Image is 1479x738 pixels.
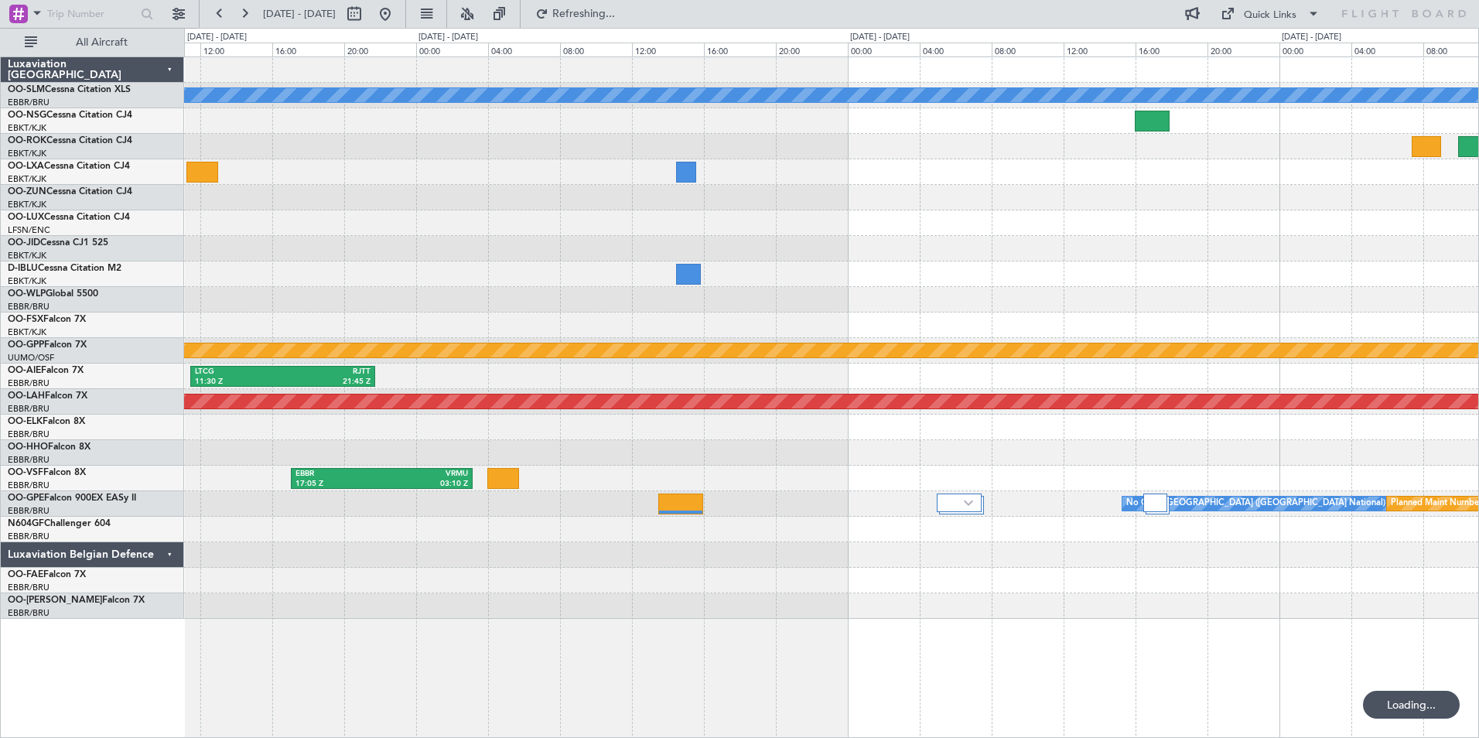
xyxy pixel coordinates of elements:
a: UUMO/OSF [8,352,54,364]
a: EBKT/KJK [8,275,46,287]
div: 12:00 [1064,43,1136,56]
a: OO-SLMCessna Citation XLS [8,85,131,94]
button: All Aircraft [17,30,168,55]
a: EBBR/BRU [8,607,50,619]
a: EBBR/BRU [8,505,50,517]
div: 04:00 [920,43,992,56]
a: EBBR/BRU [8,454,50,466]
div: Loading... [1363,691,1460,719]
a: N604GFChallenger 604 [8,519,111,528]
span: OO-VSF [8,468,43,477]
a: OO-GPEFalcon 900EX EASy II [8,494,136,503]
span: Refreshing... [552,9,617,19]
img: arrow-gray.svg [964,500,973,506]
span: OO-LAH [8,391,45,401]
span: OO-GPP [8,340,44,350]
a: OO-AIEFalcon 7X [8,366,84,375]
div: VRMU [382,469,468,480]
div: 00:00 [416,43,488,56]
div: 16:00 [704,43,776,56]
a: EBBR/BRU [8,378,50,389]
div: 08:00 [992,43,1064,56]
div: [DATE] - [DATE] [187,31,247,44]
a: EBBR/BRU [8,429,50,440]
a: OO-ZUNCessna Citation CJ4 [8,187,132,196]
span: OO-JID [8,238,40,248]
div: 16:00 [272,43,344,56]
a: OO-FAEFalcon 7X [8,570,86,579]
span: OO-LUX [8,213,44,222]
a: LFSN/ENC [8,224,50,236]
a: OO-FSXFalcon 7X [8,315,86,324]
span: All Aircraft [40,37,163,48]
div: 12:00 [200,43,272,56]
div: 04:00 [488,43,560,56]
a: OO-GPPFalcon 7X [8,340,87,350]
a: OO-LXACessna Citation CJ4 [8,162,130,171]
a: D-IBLUCessna Citation M2 [8,264,121,273]
div: [DATE] - [DATE] [850,31,910,44]
a: OO-WLPGlobal 5500 [8,289,98,299]
a: OO-VSFFalcon 8X [8,468,86,477]
a: OO-LUXCessna Citation CJ4 [8,213,130,222]
a: EBKT/KJK [8,250,46,261]
a: OO-LAHFalcon 7X [8,391,87,401]
a: EBBR/BRU [8,97,50,108]
div: 08:00 [560,43,632,56]
span: OO-LXA [8,162,44,171]
span: OO-ELK [8,417,43,426]
a: EBKT/KJK [8,173,46,185]
div: No Crew [GEOGRAPHIC_DATA] ([GEOGRAPHIC_DATA] National) [1126,492,1385,515]
div: 11:30 Z [195,377,282,388]
input: Trip Number [47,2,136,26]
span: D-IBLU [8,264,38,273]
a: OO-[PERSON_NAME]Falcon 7X [8,596,145,605]
span: OO-ROK [8,136,46,145]
a: EBBR/BRU [8,301,50,313]
a: OO-JIDCessna CJ1 525 [8,238,108,248]
span: OO-AIE [8,366,41,375]
a: EBBR/BRU [8,582,50,593]
div: [DATE] - [DATE] [418,31,478,44]
div: [DATE] - [DATE] [1282,31,1341,44]
div: EBBR [295,469,381,480]
span: [DATE] - [DATE] [263,7,336,21]
span: OO-GPE [8,494,44,503]
div: 04:00 [1351,43,1423,56]
div: 20:00 [776,43,848,56]
div: LTCG [195,367,282,378]
span: OO-SLM [8,85,45,94]
span: OO-ZUN [8,187,46,196]
span: N604GF [8,519,44,528]
a: EBBR/BRU [8,403,50,415]
span: OO-[PERSON_NAME] [8,596,102,605]
a: EBBR/BRU [8,480,50,491]
div: 12:00 [632,43,704,56]
div: 16:00 [1136,43,1207,56]
a: EBKT/KJK [8,326,46,338]
div: 03:10 Z [382,479,468,490]
div: 21:45 Z [283,377,371,388]
div: 20:00 [1207,43,1279,56]
button: Refreshing... [528,2,621,26]
a: EBBR/BRU [8,531,50,542]
div: Quick Links [1244,8,1296,23]
div: 17:05 Z [295,479,381,490]
span: OO-WLP [8,289,46,299]
div: 00:00 [848,43,920,56]
a: EBKT/KJK [8,199,46,210]
a: OO-HHOFalcon 8X [8,442,91,452]
span: OO-FSX [8,315,43,324]
button: Quick Links [1213,2,1327,26]
a: EBKT/KJK [8,148,46,159]
div: RJTT [283,367,371,378]
a: OO-ELKFalcon 8X [8,417,85,426]
span: OO-HHO [8,442,48,452]
div: 00:00 [1279,43,1351,56]
span: OO-NSG [8,111,46,120]
span: OO-FAE [8,570,43,579]
a: OO-ROKCessna Citation CJ4 [8,136,132,145]
a: OO-NSGCessna Citation CJ4 [8,111,132,120]
a: EBKT/KJK [8,122,46,134]
div: 20:00 [344,43,416,56]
